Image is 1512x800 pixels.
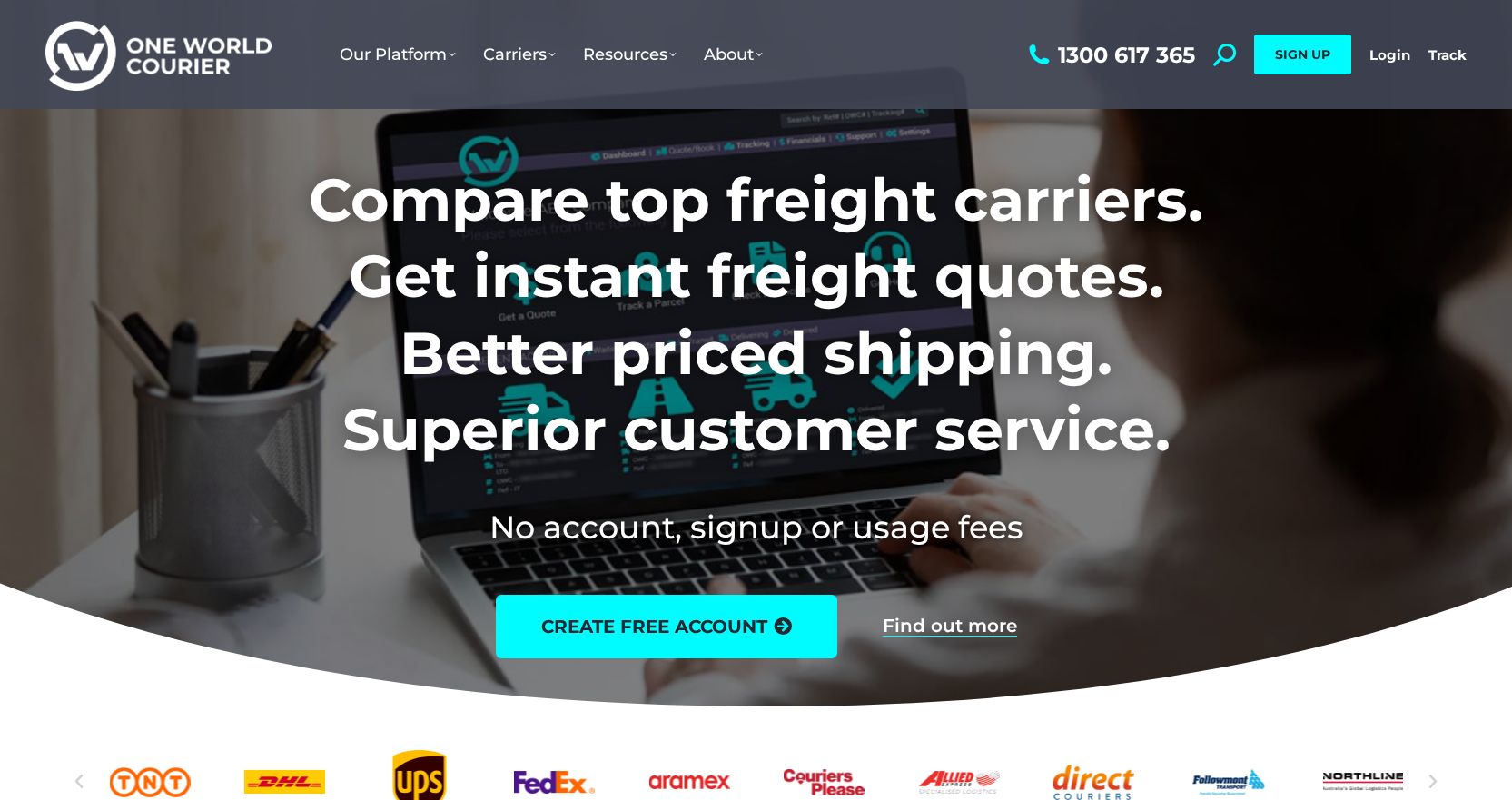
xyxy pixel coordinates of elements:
a: Track [1428,46,1467,64]
a: Find out more [883,617,1017,637]
span: Carriers [483,44,556,64]
a: SIGN UP [1254,35,1351,74]
a: Our Platform [326,26,469,83]
span: About [704,44,763,64]
img: One World Courier [45,18,272,92]
a: Carriers [469,26,569,83]
h2: No account, signup or usage fees [189,505,1323,549]
a: Login [1369,46,1410,64]
span: Resources [583,44,677,64]
a: 1300 617 365 [1024,44,1195,66]
h1: Compare top freight carriers. Get instant freight quotes. Better priced shipping. Superior custom... [189,162,1323,469]
a: Resources [569,26,690,83]
a: create free account [496,595,837,658]
a: About [690,26,776,83]
span: SIGN UP [1275,46,1330,63]
span: Our Platform [340,44,456,64]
